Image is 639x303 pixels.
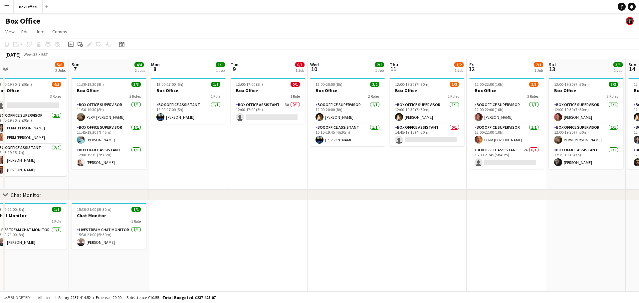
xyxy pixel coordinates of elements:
span: View [5,29,15,35]
span: Budgeted [11,295,30,300]
span: Comms [52,29,67,35]
button: Budgeted [3,294,31,301]
span: Edit [21,29,29,35]
div: Salary £237 414.52 + Expenses £0.00 + Subsistence £10.55 = [58,295,216,300]
div: BST [41,52,48,57]
a: Edit [19,27,32,36]
a: Jobs [33,27,48,36]
span: Total Budgeted £237 425.07 [162,295,216,300]
app-user-avatar: Lexi Clare [626,17,634,25]
div: [DATE] [5,51,21,58]
span: Jobs [36,29,46,35]
span: Week 36 [22,52,39,57]
a: Comms [50,27,70,36]
div: Chat Monitor [11,192,41,198]
button: Box Office [14,0,43,13]
h1: Box Office [5,16,40,26]
a: View [3,27,17,36]
span: All jobs [37,295,53,300]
